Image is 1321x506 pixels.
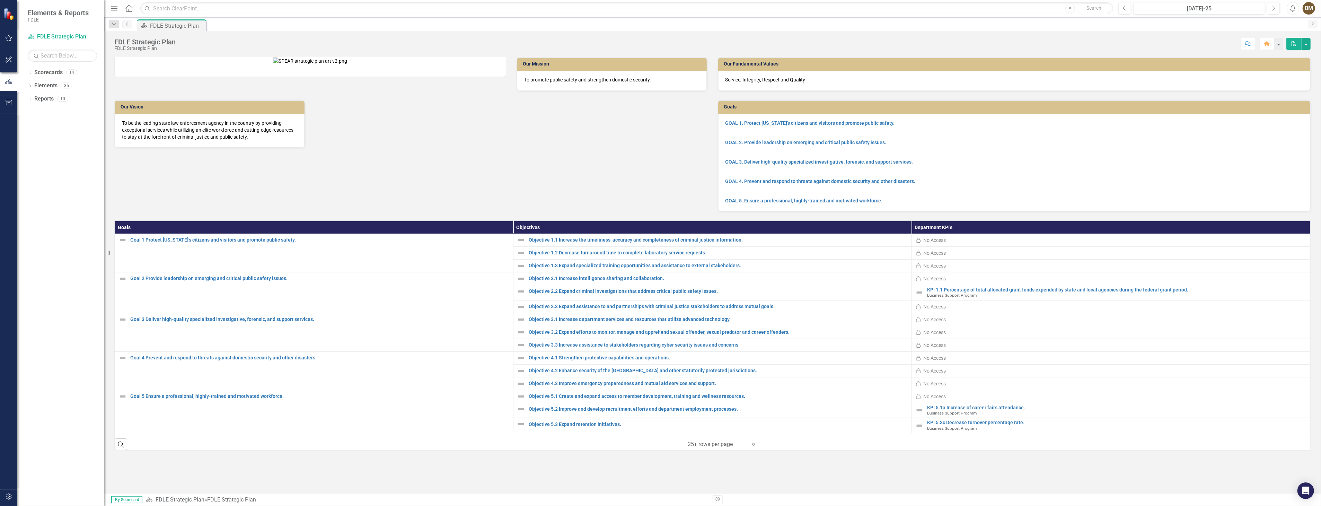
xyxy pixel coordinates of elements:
a: Objective 3.2 Expand efforts to monitor, manage and apprehend sexual offender, sexual predator an... [529,330,908,335]
div: No Access [923,367,946,374]
a: KPI 1.1 Percentage of total allocated grant funds expended by state and local agencies during the... [927,287,1306,293]
img: Not Defined [517,315,525,324]
a: Objective 4.3 Improve emergency preparedness and mutual aid services and support. [529,381,908,386]
div: » [146,496,707,504]
div: No Access [923,237,946,244]
a: Objective 4.1 Strengthen protective capabilities and operations. [529,355,908,360]
td: Double-Click to Edit Right Click for Context Menu [513,377,912,390]
small: FDLE [28,17,89,23]
h3: Our Vision [121,104,301,110]
img: Not Defined [517,379,525,388]
p: To promote public safety and strengthen domestic security. [524,76,699,83]
img: Not Defined [517,249,525,257]
span: Elements & Reports [28,9,89,17]
img: Not Defined [118,392,127,401]
div: Open Intercom Messenger [1297,482,1314,499]
a: Scorecards [34,69,63,77]
div: No Access [923,342,946,349]
img: Not Defined [118,315,127,324]
div: No Access [923,250,946,256]
span: Business Support Program [927,411,977,416]
div: FDLE Strategic Plan [207,496,256,503]
div: No Access [923,303,946,310]
img: Not Defined [517,354,525,362]
img: Not Defined [517,303,525,311]
td: Double-Click to Edit Right Click for Context Menu [115,351,513,390]
a: Objective 3.1 Increase department services and resources that utilize advanced technology. [529,317,908,322]
input: Search Below... [28,50,97,62]
img: Not Defined [118,236,127,244]
img: Not Defined [915,406,924,415]
a: Goal 5 Ensure a professional, highly-trained and motivated workforce. [130,394,510,399]
td: Double-Click to Edit Right Click for Context Menu [513,351,912,364]
td: Double-Click to Edit Right Click for Context Menu [115,390,513,433]
a: FDLE Strategic Plan [156,496,204,503]
td: Double-Click to Edit Right Click for Context Menu [513,390,912,403]
span: Business Support Program [927,426,977,431]
img: Not Defined [517,392,525,401]
img: Not Defined [517,274,525,283]
div: [DATE]-25 [1136,5,1263,13]
div: FDLE Strategic Plan [150,21,204,30]
a: Objective 2.3 Expand assistance to and partnerships with criminal justice stakeholders to address... [529,304,908,309]
a: FDLE Strategic Plan [28,33,97,41]
img: Not Defined [517,420,525,428]
img: Not Defined [517,341,525,349]
td: Double-Click to Edit Right Click for Context Menu [115,313,513,351]
a: Reports [34,95,54,103]
a: Objective 5.2 Improve and develop recruitment efforts and department employment processes. [529,407,908,412]
img: SPEAR strategic plan art v2.png [273,58,347,64]
td: Double-Click to Edit Right Click for Context Menu [513,326,912,339]
td: Double-Click to Edit Right Click for Context Menu [513,259,912,272]
div: No Access [923,380,946,387]
div: 10 [57,96,68,102]
a: Goal 3 Deliver high-quality specialized investigative, forensic, and support services. [130,317,510,322]
div: No Access [923,316,946,323]
td: Double-Click to Edit Right Click for Context Menu [513,285,912,300]
div: No Access [923,393,946,400]
h3: Goals [724,104,1307,110]
h3: Our Mission [523,61,703,67]
img: Not Defined [517,262,525,270]
span: By Scorecard [111,496,142,503]
a: Elements [34,82,58,90]
img: Not Defined [118,274,127,283]
a: Objective 2.1 Increase intelligence sharing and collaboration. [529,276,908,281]
button: BM [1303,2,1315,15]
a: GOAL 3. Deliver high-quality specialized investigative, forensic, and support services. [725,159,913,165]
input: Search ClearPoint... [140,2,1113,15]
a: Objective 5.3 Expand retention initiatives. [529,422,908,427]
a: Objective 1.1 Increase the timeliness, accuracy and completeness of criminal justice information. [529,237,908,243]
button: Search [1077,3,1111,13]
td: Double-Click to Edit Right Click for Context Menu [115,272,513,313]
div: 14 [66,70,77,76]
p: Service, Integrity, Respect and Quality [725,76,1303,83]
img: Not Defined [517,367,525,375]
td: Double-Click to Edit Right Click for Context Menu [513,364,912,377]
a: Goal 4 Prevent and respond to threats against domestic security and other disasters. [130,355,510,360]
a: KPI 5.1a Increase of career fairs attendance. [927,405,1306,410]
p: To be the leading state law enforcement agency in the country by providing exceptional services w... [122,120,297,140]
td: Double-Click to Edit Right Click for Context Menu [513,272,912,285]
div: No Access [923,329,946,336]
div: No Access [923,355,946,361]
a: Objective 1.2 Decrease turnaround time to complete laboratory service requests. [529,250,908,255]
td: Double-Click to Edit Right Click for Context Menu [513,403,912,418]
td: Double-Click to Edit Right Click for Context Menu [513,339,912,351]
img: Not Defined [118,354,127,362]
img: Not Defined [517,236,525,244]
td: Double-Click to Edit Right Click for Context Menu [513,418,912,433]
a: Objective 2.2 Expand criminal investigations that address critical public safety issues. [529,289,908,294]
td: Double-Click to Edit Right Click for Context Menu [912,418,1310,433]
a: GOAL 2. Provide leadership on emerging and critical public safety issues. [725,140,887,145]
img: Not Defined [517,405,525,413]
td: Double-Click to Edit Right Click for Context Menu [912,285,1310,300]
a: Objective 4.2 Enhance security of the [GEOGRAPHIC_DATA] and other statutorily protected jurisdict... [529,368,908,373]
img: Not Defined [915,288,924,297]
td: Double-Click to Edit Right Click for Context Menu [115,234,513,272]
td: Double-Click to Edit Right Click for Context Menu [513,234,912,246]
a: KPI 5.3c Decrease turnover percentage rate. [927,420,1306,425]
a: GOAL 5. Ensure a professional, highly-trained and motivated workforce. [725,198,883,203]
div: No Access [923,262,946,269]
